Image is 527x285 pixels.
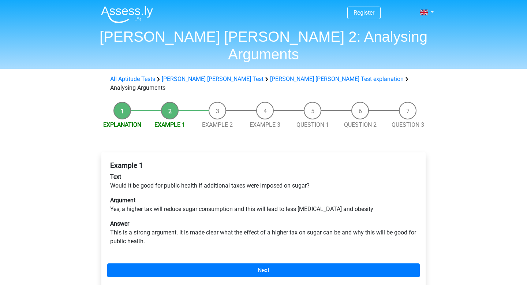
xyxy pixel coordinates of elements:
p: This is a strong argument. It is made clear what the effect of a higher tax on sugar can be and w... [110,219,417,246]
b: Argument [110,197,135,204]
a: All Aptitude Tests [110,75,155,82]
a: [PERSON_NAME] [PERSON_NAME] Test explanation [270,75,404,82]
a: Register [354,9,374,16]
p: Would it be good for public health if additional taxes were imposed on sugar? [110,173,417,190]
a: Question 3 [392,121,424,128]
a: Next [107,263,420,277]
a: [PERSON_NAME] [PERSON_NAME] Test [162,75,263,82]
p: Yes, a higher tax will reduce sugar consumption and this will lead to less [MEDICAL_DATA] and obe... [110,196,417,214]
div: Analysing Arguments [107,75,420,92]
a: Question 2 [344,121,377,128]
a: Example 2 [202,121,233,128]
a: Question 1 [296,121,329,128]
a: Example 1 [154,121,185,128]
h1: [PERSON_NAME] [PERSON_NAME] 2: Analysing Arguments [95,28,432,63]
b: Text [110,173,121,180]
a: Example 3 [250,121,280,128]
img: Assessly [101,6,153,23]
b: Answer [110,220,129,227]
a: Explanation [103,121,141,128]
b: Example 1 [110,161,143,170]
